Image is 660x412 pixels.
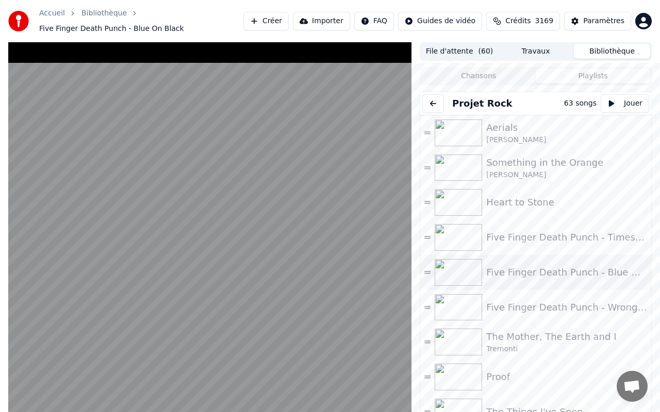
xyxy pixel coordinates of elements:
[243,12,289,30] button: Créer
[486,344,647,354] div: Tremonti
[421,44,498,59] button: File d'attente
[574,44,650,59] button: Bibliothèque
[583,16,624,26] div: Paramètres
[601,94,649,113] button: Jouer
[421,68,536,83] button: Chansons
[8,11,29,31] img: youka
[293,12,350,30] button: Importer
[354,12,394,30] button: FAQ
[564,98,597,109] div: 63 songs
[478,46,493,57] span: ( 60 )
[486,265,647,280] div: Five Finger Death Punch - Blue On Black
[536,68,650,83] button: Playlists
[486,195,647,210] div: Heart to Stone
[39,24,184,34] span: Five Finger Death Punch - Blue On Black
[398,12,482,30] button: Guides de vidéo
[81,8,127,19] a: Bibliothèque
[486,170,647,180] div: [PERSON_NAME]
[498,44,574,59] button: Travaux
[617,371,648,402] a: Ouvrir le chat
[564,12,631,30] button: Paramètres
[448,96,517,111] button: Projet Rock
[486,12,560,30] button: Crédits3169
[486,121,647,135] div: Aerials
[486,300,647,315] div: Five Finger Death Punch - Wrong Side Of Heaven
[39,8,65,19] a: Accueil
[505,16,531,26] span: Crédits
[486,156,647,170] div: Something in the Orange
[486,230,647,245] div: Five Finger Death Punch - Times Like These
[486,370,647,384] div: Proof
[535,16,554,26] span: 3169
[486,330,647,344] div: The Mother, The Earth and I
[486,135,647,145] div: [PERSON_NAME]
[39,8,243,34] nav: breadcrumb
